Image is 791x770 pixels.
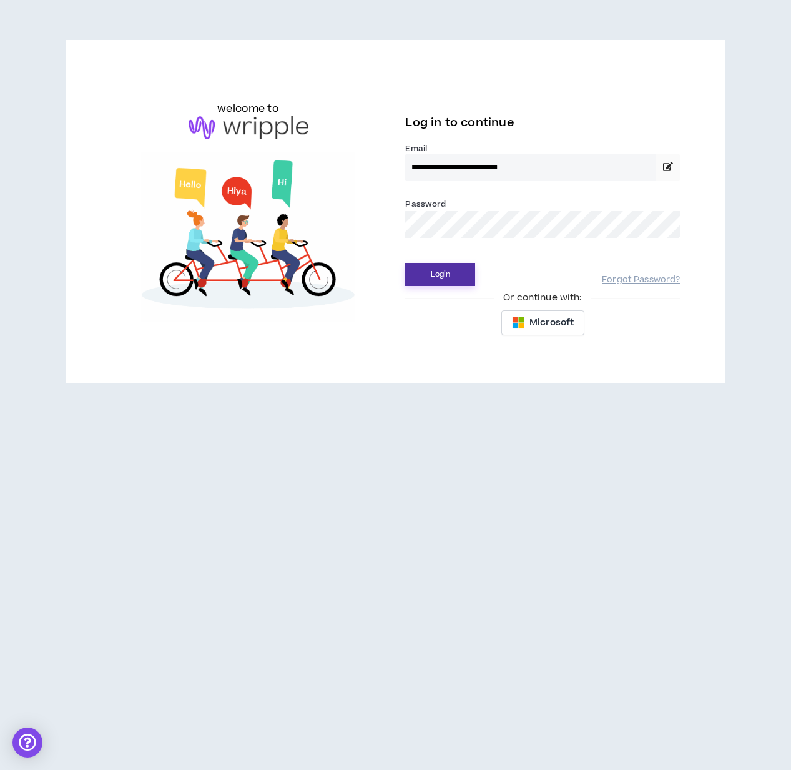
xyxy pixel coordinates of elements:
[529,316,574,330] span: Microsoft
[217,101,279,116] h6: welcome to
[494,291,591,305] span: Or continue with:
[111,152,386,322] img: Welcome to Wripple
[602,274,680,286] a: Forgot Password?
[12,728,42,758] div: Open Intercom Messenger
[405,143,680,154] label: Email
[405,115,514,131] span: Log in to continue
[405,199,446,210] label: Password
[189,116,308,140] img: logo-brand.png
[501,310,584,335] button: Microsoft
[405,263,475,286] button: Login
